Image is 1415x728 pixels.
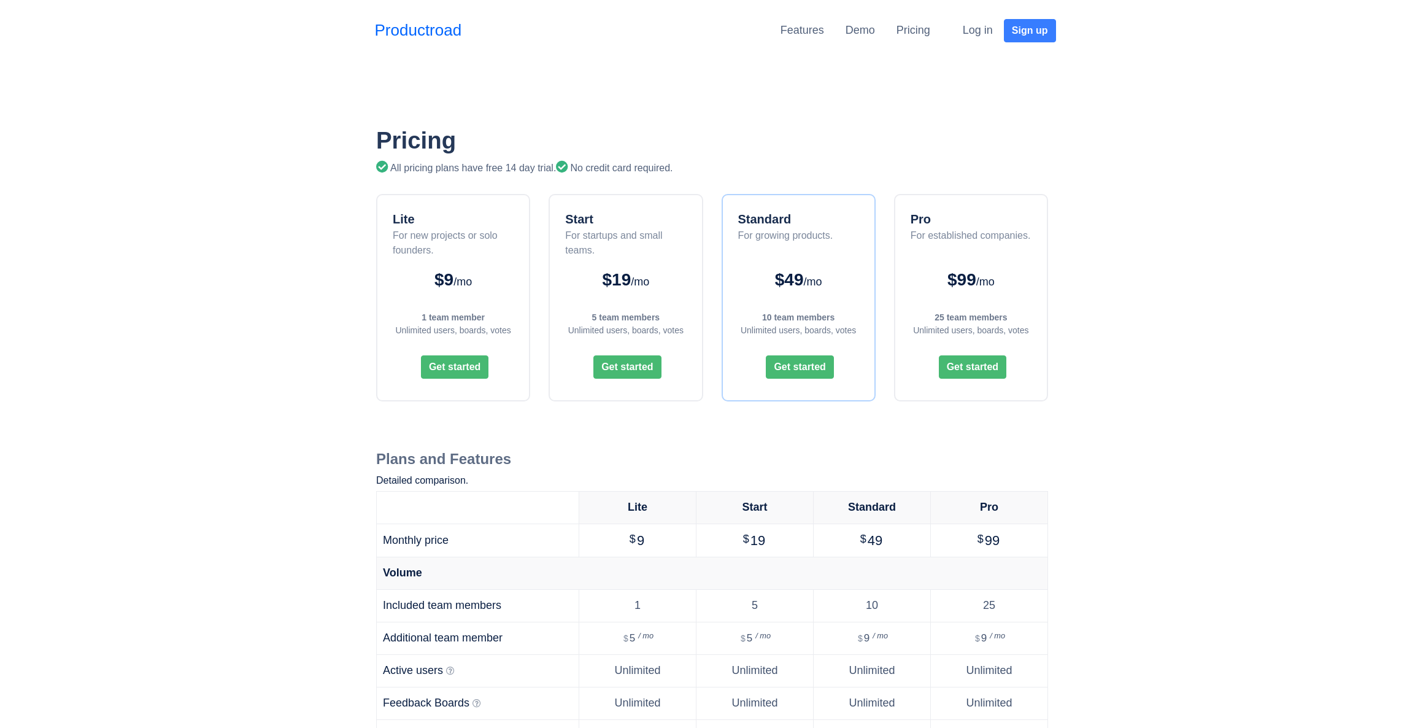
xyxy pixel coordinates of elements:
[377,557,1048,589] td: Volume
[766,355,833,379] button: Get started
[814,491,931,524] th: Standard
[981,632,1002,644] span: 9
[911,228,1031,258] div: For established companies.
[592,312,660,322] strong: 5 team members
[741,633,746,643] span: $
[803,276,822,288] span: /mo
[866,599,878,611] span: 10
[562,267,689,293] div: $19
[966,664,1012,676] span: Unlimited
[896,24,930,36] a: Pricing
[731,697,777,709] span: Unlimited
[846,24,875,36] a: Demo
[935,312,1007,322] strong: 25 team members
[376,161,1048,176] div: All pricing plans have free 14 day trial. No credit card required.
[908,324,1035,337] div: Unlimited users, boards, votes
[738,228,833,258] div: For growing products.
[983,599,995,611] span: 25
[858,633,863,643] span: $
[377,589,579,622] td: Included team members
[377,524,579,557] td: Monthly price
[393,210,517,228] div: Lite
[762,312,835,322] strong: 10 team members
[747,632,768,644] span: 5
[868,533,882,548] span: 49
[614,697,660,709] span: Unlimited
[634,599,641,611] span: 1
[975,633,980,643] span: $
[1004,19,1056,42] button: Sign up
[755,631,771,640] sup: / mo
[376,451,1048,468] h2: Plans and Features
[376,473,1048,488] p: Detailed comparison.
[873,631,888,640] sup: / mo
[375,18,462,42] a: Productroad
[985,533,1000,548] span: 99
[562,324,689,337] div: Unlimited users, boards, votes
[931,491,1048,524] th: Pro
[781,24,824,36] a: Features
[752,599,758,611] span: 5
[614,664,660,676] span: Unlimited
[976,276,995,288] span: /mo
[911,210,1031,228] div: Pro
[864,632,885,644] span: 9
[377,622,579,654] td: Additional team member
[579,491,696,524] th: Lite
[743,533,749,545] span: $
[990,631,1005,640] sup: / mo
[630,632,650,644] span: 5
[453,276,472,288] span: /mo
[623,633,628,643] span: $
[908,267,1035,293] div: $99
[638,631,654,640] sup: / mo
[738,210,833,228] div: Standard
[731,664,777,676] span: Unlimited
[955,18,1001,43] button: Log in
[860,533,866,545] span: $
[383,697,469,709] span: Feedback Boards
[637,533,644,548] span: 9
[393,228,517,258] div: For new projects or solo founders.
[735,324,862,337] div: Unlimited users, boards, votes
[750,533,765,548] span: 19
[977,533,984,545] span: $
[390,267,517,293] div: $9
[939,355,1006,379] button: Get started
[421,355,488,379] button: Get started
[849,697,895,709] span: Unlimited
[696,491,814,524] th: Start
[593,355,661,379] button: Get started
[376,126,1048,155] h1: Pricing
[383,664,443,676] span: Active users
[849,664,895,676] span: Unlimited
[630,533,636,545] span: $
[565,210,689,228] div: Start
[966,697,1012,709] span: Unlimited
[631,276,649,288] span: /mo
[390,324,517,337] div: Unlimited users, boards, votes
[565,228,689,258] div: For startups and small teams.
[422,312,485,322] strong: 1 team member
[735,267,862,293] div: $49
